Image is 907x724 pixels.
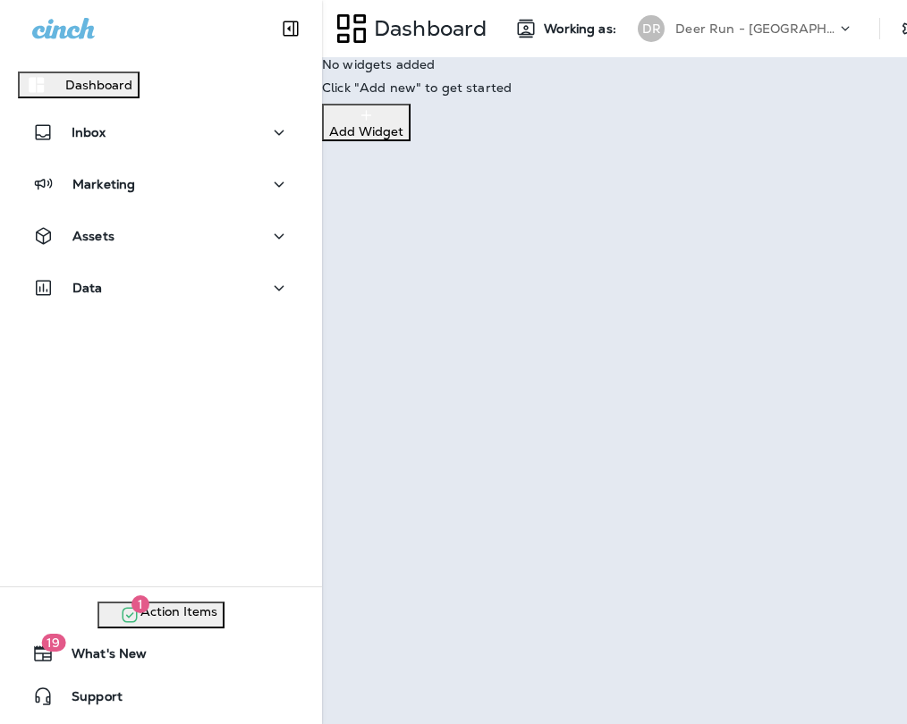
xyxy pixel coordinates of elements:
p: Inbox [72,125,106,139]
p: Marketing [72,177,135,191]
span: 1 [131,595,149,613]
div: DR [638,15,665,42]
p: Assets [72,229,114,243]
div: Add Widget [329,124,403,139]
p: No widgets added [322,57,907,72]
button: Collapse Sidebar [266,11,316,46]
span: Support [54,689,123,711]
p: Deer Run - [GEOGRAPHIC_DATA] [675,21,836,36]
p: Click "Add new" to get started [322,80,907,95]
span: 19 [41,634,65,652]
span: Working as: [544,21,620,37]
p: Dashboard [65,78,132,92]
span: What's New [54,646,147,668]
span: Action Items [140,604,217,626]
p: Data [72,281,103,295]
p: Dashboard [367,15,487,42]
